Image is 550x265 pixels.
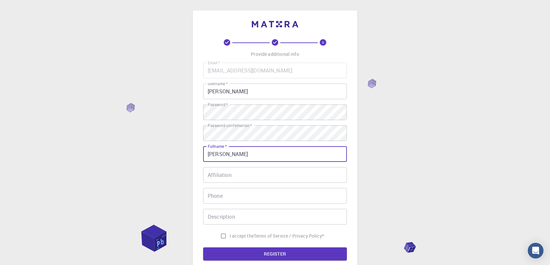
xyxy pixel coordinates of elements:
[208,60,220,66] label: Email
[208,81,228,86] label: username
[208,102,228,107] label: Password
[230,233,254,239] span: I accept the
[208,144,227,149] label: Fullname
[322,40,324,45] text: 3
[528,243,543,258] div: Open Intercom Messenger
[254,233,324,239] p: Terms of Service / Privacy Policy *
[254,233,324,239] a: Terms of Service / Privacy Policy*
[203,247,347,260] button: REGISTER
[208,123,252,128] label: Password confirmation
[251,51,299,57] p: Provide additional info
